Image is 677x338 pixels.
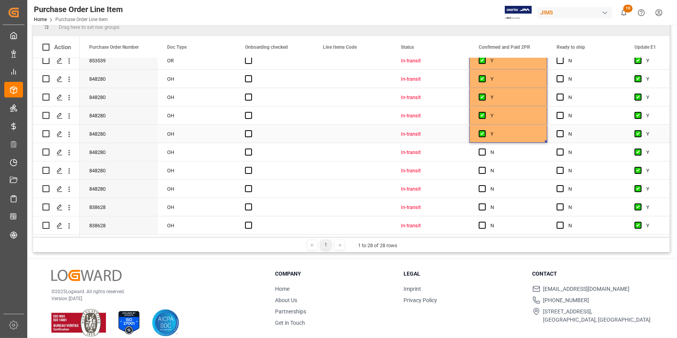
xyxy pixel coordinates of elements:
a: Privacy Policy [404,297,437,303]
span: Confirmed and Paid 2PR [479,44,530,50]
button: JIMS [537,5,615,20]
div: In-transit [401,180,460,198]
p: Version [DATE] [51,295,256,302]
div: 848280 [80,106,158,124]
a: Home [34,17,47,22]
div: Press SPACE to select this row. [33,198,80,216]
div: Press SPACE to select this row. [33,180,80,198]
div: N [568,198,616,216]
div: 838628 [80,198,158,216]
a: Imprint [404,286,421,292]
div: N [568,143,616,161]
div: 853539 [80,51,158,69]
div: OH [158,161,236,179]
div: N [568,52,616,70]
div: Press SPACE to select this row. [33,161,80,180]
div: 848280 [80,161,158,179]
div: Press SPACE to select this row. [33,216,80,235]
span: Drag here to set row groups [59,24,120,30]
img: Exertis%20JAM%20-%20Email%20Logo.jpg_1722504956.jpg [505,6,532,19]
div: 838628 [80,216,158,234]
span: [PHONE_NUMBER] [543,296,589,304]
div: 1 [321,240,331,250]
a: Partnerships [275,308,306,315]
div: OH [158,125,236,143]
div: 848280 [80,143,158,161]
div: N [568,162,616,180]
span: [STREET_ADDRESS], [GEOGRAPHIC_DATA], [GEOGRAPHIC_DATA] [543,308,651,324]
p: © 2025 Logward. All rights reserved. [51,288,256,295]
div: N [568,125,616,143]
div: JIMS [537,7,612,18]
button: Help Center [633,4,650,21]
div: 848280 [80,88,158,106]
div: Press SPACE to select this row. [33,125,80,143]
div: OR [158,51,236,69]
div: OH [158,143,236,161]
div: N [490,162,538,180]
a: Get in Touch [275,320,305,326]
div: Y [490,88,538,106]
div: In-transit [401,70,460,88]
img: ISO 9001 & ISO 14001 Certification [51,309,106,336]
div: 1 to 28 of 28 rows [358,242,397,250]
span: Line Items Code [323,44,357,50]
a: About Us [275,297,297,303]
div: N [490,217,538,235]
img: Logward Logo [51,270,122,281]
div: N [568,107,616,125]
div: In-transit [401,143,460,161]
span: [EMAIL_ADDRESS][DOMAIN_NAME] [543,285,630,293]
div: In-transit [401,88,460,106]
div: In-transit [401,217,460,235]
div: Press SPACE to select this row. [33,70,80,88]
div: 848280 [80,180,158,198]
h3: Company [275,270,394,278]
div: 848280 [80,70,158,88]
div: N [490,198,538,216]
div: N [568,217,616,235]
div: Press SPACE to select this row. [33,51,80,70]
div: In-transit [401,52,460,70]
button: show 16 new notifications [615,4,633,21]
span: Purchase Order Number [89,44,139,50]
div: Press SPACE to select this row. [33,143,80,161]
img: AICPA SOC [152,309,179,336]
span: Onboarding checked [245,44,288,50]
div: 848280 [80,125,158,143]
div: N [568,180,616,198]
div: N [568,70,616,88]
div: OH [158,198,236,216]
div: N [490,143,538,161]
span: Status [401,44,414,50]
div: In-transit [401,107,460,125]
div: Y [490,70,538,88]
h3: Legal [404,270,522,278]
span: 16 [623,5,633,12]
div: In-transit [401,198,460,216]
div: Action [54,44,71,51]
div: Y [490,107,538,125]
div: OH [158,106,236,124]
img: ISO 27001 Certification [115,309,143,336]
h3: Contact [532,270,651,278]
div: N [568,88,616,106]
span: Ready to ship [557,44,585,50]
div: Y [490,125,538,143]
div: OH [158,88,236,106]
div: N [490,180,538,198]
div: OH [158,216,236,234]
div: Press SPACE to select this row. [33,106,80,125]
span: Doc Type [167,44,187,50]
a: Home [275,286,289,292]
div: In-transit [401,125,460,143]
div: Press SPACE to select this row. [33,88,80,106]
div: Purchase Order Line Item [34,4,123,15]
div: In-transit [401,162,460,180]
span: Update E1 [635,44,656,50]
div: OH [158,70,236,88]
